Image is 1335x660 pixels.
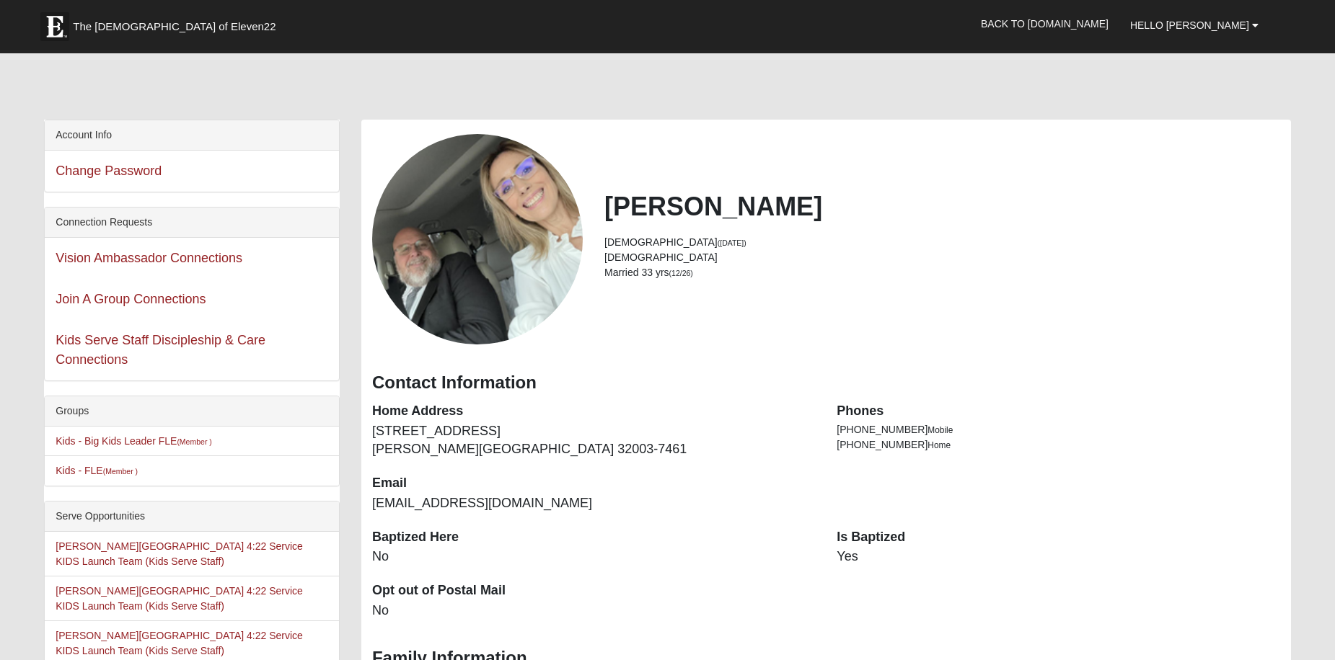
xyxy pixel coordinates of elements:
[928,440,951,450] span: Home
[372,422,815,459] dd: [STREET_ADDRESS] [PERSON_NAME][GEOGRAPHIC_DATA] 32003-7461
[928,425,953,435] span: Mobile
[56,435,212,447] a: Kids - Big Kids Leader FLE(Member )
[372,474,815,493] dt: Email
[718,238,746,247] small: ([DATE])
[1119,7,1269,43] a: Hello [PERSON_NAME]
[837,548,1279,566] dd: Yes
[40,12,69,41] img: Eleven22 logo
[837,402,1279,421] dt: Phones
[33,5,322,41] a: The [DEMOGRAPHIC_DATA] of Eleven22
[372,402,815,421] dt: Home Address
[837,422,1279,437] li: [PHONE_NUMBER]
[372,134,583,344] a: View Fullsize Photo
[372,581,815,600] dt: Opt out of Postal Mail
[56,465,138,476] a: Kids - FLE(Member )
[837,437,1279,452] li: [PHONE_NUMBER]
[604,250,1280,265] li: [DEMOGRAPHIC_DATA]
[372,528,815,547] dt: Baptized Here
[45,208,339,238] div: Connection Requests
[372,373,1280,393] h3: Contact Information
[1130,19,1249,31] span: Hello [PERSON_NAME]
[56,251,242,265] a: Vision Ambassador Connections
[45,120,339,151] div: Account Info
[177,437,211,446] small: (Member )
[837,528,1279,547] dt: Is Baptized
[45,501,339,532] div: Serve Opportunities
[56,292,206,306] a: Join A Group Connections
[73,19,276,34] span: The [DEMOGRAPHIC_DATA] of Eleven22
[970,6,1119,42] a: Back to [DOMAIN_NAME]
[372,548,815,566] dd: No
[56,630,303,656] a: [PERSON_NAME][GEOGRAPHIC_DATA] 4:22 Service KIDS Launch Team (Kids Serve Staff)
[56,540,303,567] a: [PERSON_NAME][GEOGRAPHIC_DATA] 4:22 Service KIDS Launch Team (Kids Serve Staff)
[604,235,1280,250] li: [DEMOGRAPHIC_DATA]
[604,191,1280,222] h2: [PERSON_NAME]
[56,585,303,612] a: [PERSON_NAME][GEOGRAPHIC_DATA] 4:22 Service KIDS Launch Team (Kids Serve Staff)
[103,467,138,476] small: (Member )
[669,269,693,277] small: (12/26)
[604,265,1280,280] li: Married 33 yrs
[56,333,265,367] a: Kids Serve Staff Discipleship & Care Connections
[45,396,339,427] div: Groups
[56,164,162,178] a: Change Password
[372,494,815,513] dd: [EMAIL_ADDRESS][DOMAIN_NAME]
[372,602,815,620] dd: No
